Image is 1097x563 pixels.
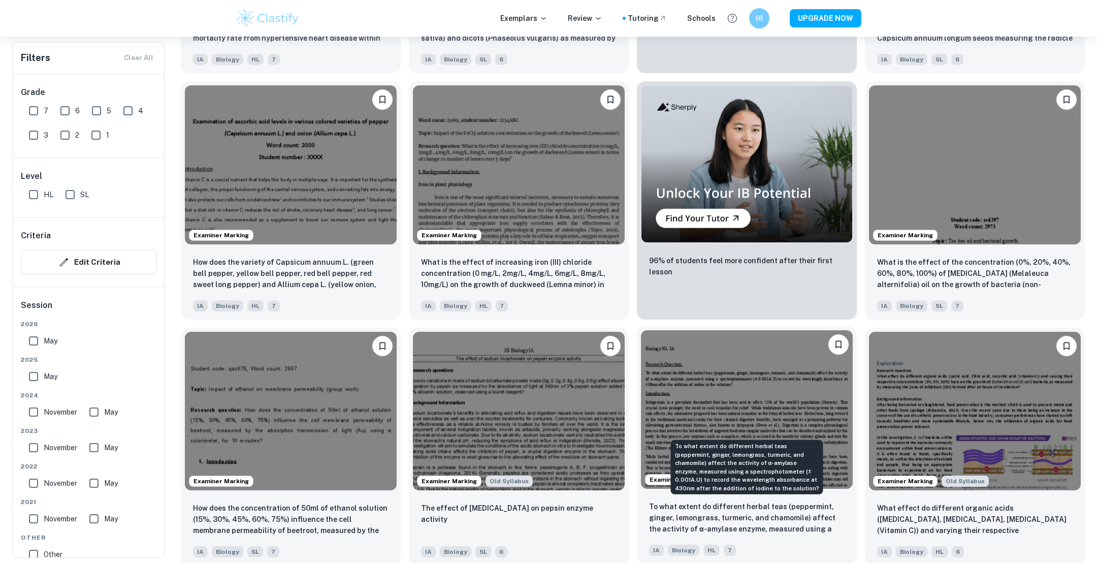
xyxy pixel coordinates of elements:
[189,231,253,240] span: Examiner Marking
[942,476,989,487] div: Starting from the May 2025 session, the Biology IA requirements have changed. It's OK to refer to...
[138,105,143,116] span: 4
[500,13,547,24] p: Exemplars
[724,545,736,556] span: 7
[75,105,80,116] span: 6
[267,546,279,557] span: 7
[475,546,491,557] span: SL
[44,478,77,489] span: November
[1056,336,1077,356] button: Bookmark
[21,170,157,182] h6: Level
[372,336,393,356] button: Bookmark
[185,85,397,244] img: Biology IA example thumbnail: How does the variety of Capsicum annuum
[495,54,507,65] span: 6
[877,54,892,65] span: IA
[247,300,264,311] span: HL
[21,426,157,435] span: 2023
[931,546,948,557] span: HL
[44,371,57,382] span: May
[931,54,947,65] span: SL
[877,503,1073,537] p: What effect do different organic acids (Lactic acid, Citric acid, Ascorbic acid (Vitamin C)) and ...
[193,546,208,557] span: IA
[874,477,937,486] span: Examiner Marking
[877,257,1073,291] p: What is the effect of the concentration (0%, 20%, 40%, 60%, 80%, 100%) of tea tree (Melaleuca alt...
[668,545,699,556] span: Biology
[44,335,57,347] span: May
[193,503,389,537] p: How does the concentration of 50ml of ethanol solution (15%, 30%, 45%, 60%, 75%) influence the ce...
[189,477,253,486] span: Examiner Marking
[21,230,51,242] h6: Criteria
[754,13,765,24] h6: HI
[413,85,625,244] img: Biology IA example thumbnail: What is the effect of increasing iron (I
[44,105,48,116] span: 7
[185,332,397,491] img: Biology IA example thumbnail: How does the concentration of 50ml of et
[641,330,853,489] img: Biology IA example thumbnail: To what extent do different herbal teas
[952,546,964,557] span: 6
[568,13,602,24] p: Review
[409,81,629,320] a: Examiner MarkingBookmarkWhat is the effect of increasing iron (III) chloride concentration (0 mg/...
[21,533,157,542] span: Other
[21,355,157,364] span: 2025
[951,300,963,311] span: 7
[877,546,892,557] span: IA
[106,130,109,141] span: 1
[421,300,436,311] span: IA
[790,9,861,27] button: UPGRADE NOW
[80,189,89,200] span: SL
[1056,89,1077,110] button: Bookmark
[75,130,79,141] span: 2
[687,13,716,24] a: Schools
[440,54,471,65] span: Biology
[628,13,667,24] a: Tutoring
[104,478,118,489] span: May
[268,54,280,65] span: 7
[671,440,823,494] div: To what extent do different herbal teas (peppermint, ginger, lemongrass, turmeric, and chamomile)...
[749,8,769,28] button: HI
[896,300,927,311] span: Biology
[495,546,507,557] span: 6
[869,85,1081,244] img: Biology IA example thumbnail: What is the effect of the concentration
[21,497,157,507] span: 2021
[440,546,471,557] span: Biology
[649,255,845,277] p: 96% of students feel more confident after their first lesson
[193,300,208,311] span: IA
[21,462,157,471] span: 2022
[486,476,533,487] span: Old Syllabus
[247,546,263,557] span: SL
[877,300,892,311] span: IA
[475,54,491,65] span: SL
[212,300,243,311] span: Biology
[649,501,845,536] p: To what extent do different herbal teas (peppermint, ginger, lemongrass, turmeric, and chamomile)...
[703,545,720,556] span: HL
[44,130,48,141] span: 3
[896,546,927,557] span: Biology
[236,8,300,28] img: Clastify logo
[193,257,389,291] p: How does the variety of Capsicum annuum L. (green bell pepper, yellow bell pepper, red bell peppe...
[421,546,436,557] span: IA
[21,391,157,400] span: 2024
[942,476,989,487] span: Old Syllabus
[421,257,617,291] p: What is the effect of increasing iron (III) chloride concentration (0 mg/L, 2mg/L, 4mg/L, 6mg/L, ...
[268,300,280,311] span: 7
[931,300,947,311] span: SL
[475,300,492,311] span: HL
[649,545,664,556] span: IA
[896,54,927,65] span: Biology
[44,406,77,418] span: November
[440,300,471,311] span: Biology
[44,513,77,524] span: November
[865,81,1085,320] a: Examiner MarkingBookmarkWhat is the effect of the concentration (0%, 20%, 40%, 60%, 80%, 100%) of...
[21,250,157,274] button: Edit Criteria
[21,299,157,320] h6: Session
[417,477,481,486] span: Examiner Marking
[21,320,157,329] span: 2026
[193,54,208,65] span: IA
[496,300,508,311] span: 7
[421,503,617,525] p: The effect of sodium bicarbonate on pepsin enzyme activity
[874,231,937,240] span: Examiner Marking
[104,442,118,453] span: May
[104,513,118,524] span: May
[413,332,625,491] img: Biology IA example thumbnail: The effect of sodium bicarbonate on peps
